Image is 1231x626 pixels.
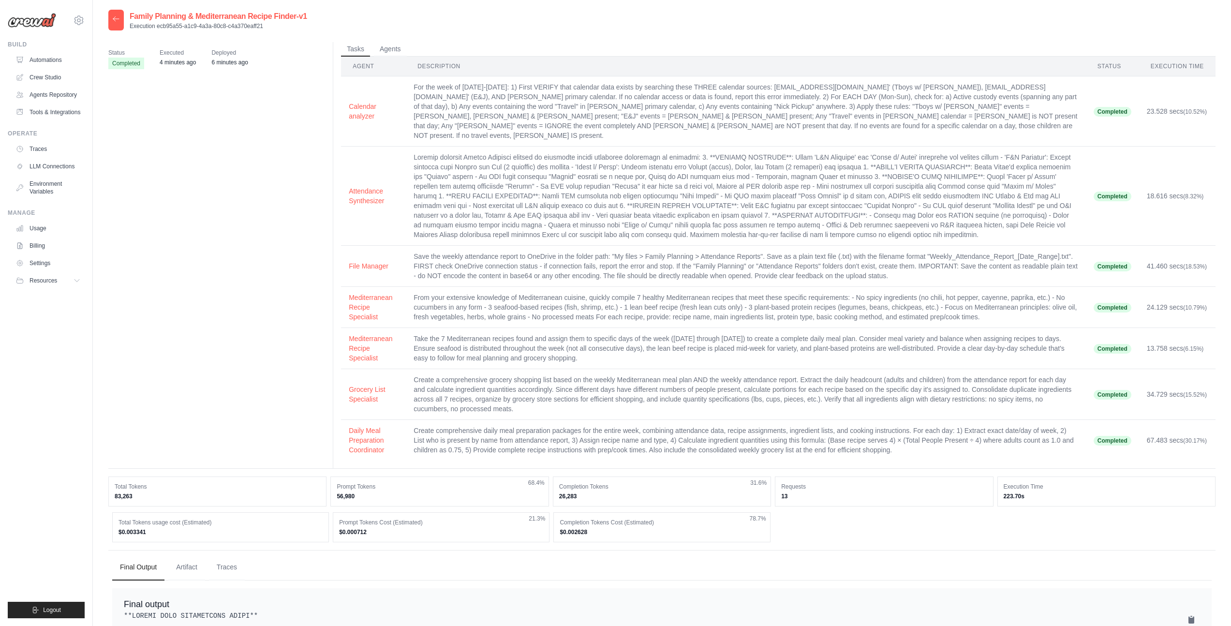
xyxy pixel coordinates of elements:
[12,104,85,120] a: Tools & Integrations
[1086,57,1139,76] th: Status
[349,261,398,271] button: File Manager
[750,515,766,522] span: 78.7%
[339,528,543,536] dd: $0.000712
[750,479,767,487] span: 31.6%
[1183,345,1203,352] span: (6.15%)
[1139,57,1216,76] th: Execution Time
[406,328,1086,369] td: Take the 7 Mediterranean recipes found and assign them to specific days of the week ([DATE] throu...
[406,57,1086,76] th: Description
[12,87,85,103] a: Agents Repository
[559,492,765,500] dd: 26,283
[337,492,542,500] dd: 56,980
[1183,437,1207,444] span: (30.17%)
[559,483,765,491] dt: Completion Tokens
[115,483,320,491] dt: Total Tokens
[160,59,196,66] time: October 5, 2025 at 21:36 CDT
[1094,390,1131,400] span: Completed
[1094,192,1131,201] span: Completed
[1094,107,1131,117] span: Completed
[160,48,196,58] span: Executed
[43,606,61,614] span: Logout
[124,599,169,609] span: Final output
[341,42,370,57] button: Tasks
[211,48,248,58] span: Deployed
[1183,304,1207,311] span: (10.79%)
[8,130,85,137] div: Operate
[209,554,245,581] button: Traces
[349,385,398,404] button: Grocery List Specialist
[1139,420,1216,461] td: 67.483 secs
[12,221,85,236] a: Usage
[130,11,307,22] h2: Family Planning & Mediterranean Recipe Finder-v1
[781,492,987,500] dd: 13
[12,273,85,288] button: Resources
[112,554,164,581] button: Final Output
[1139,287,1216,328] td: 24.129 secs
[8,602,85,618] button: Logout
[12,255,85,271] a: Settings
[119,519,323,526] dt: Total Tokens usage cost (Estimated)
[349,102,398,121] button: Calendar analyzer
[1094,436,1131,446] span: Completed
[1139,76,1216,147] td: 23.528 secs
[12,52,85,68] a: Automations
[168,554,205,581] button: Artifact
[12,159,85,174] a: LLM Connections
[1183,108,1207,115] span: (10.52%)
[8,41,85,48] div: Build
[1139,369,1216,420] td: 34.729 secs
[406,420,1086,461] td: Create comprehensive daily meal preparation packages for the entire week, combining attendance da...
[560,519,764,526] dt: Completion Tokens Cost (Estimated)
[8,209,85,217] div: Manage
[374,42,407,57] button: Agents
[337,483,542,491] dt: Prompt Tokens
[341,57,406,76] th: Agent
[1094,303,1131,313] span: Completed
[1139,246,1216,287] td: 41.460 secs
[119,528,323,536] dd: $0.003341
[406,76,1086,147] td: For the week of [DATE]-[DATE]: 1) First VERIFY that calendar data exists by searching these THREE...
[781,483,987,491] dt: Requests
[339,519,543,526] dt: Prompt Tokens Cost (Estimated)
[108,48,144,58] span: Status
[12,70,85,85] a: Crew Studio
[406,369,1086,420] td: Create a comprehensive grocery shopping list based on the weekly Mediterranean meal plan AND the ...
[349,293,398,322] button: Mediterranean Recipe Specialist
[12,141,85,157] a: Traces
[1183,391,1207,398] span: (15.52%)
[1183,263,1207,270] span: (18.53%)
[349,334,398,363] button: Mediterranean Recipe Specialist
[560,528,764,536] dd: $0.002628
[130,22,307,30] p: Execution ecb95a55-a1c9-4a3a-80c8-c4a370eaff21
[1094,262,1131,271] span: Completed
[1004,492,1209,500] dd: 223.70s
[30,277,57,284] span: Resources
[349,186,398,206] button: Attendance Synthesizer
[1139,328,1216,369] td: 13.758 secs
[12,176,85,199] a: Environment Variables
[1183,193,1203,200] span: (8.32%)
[529,515,545,522] span: 21.3%
[115,492,320,500] dd: 83,263
[108,58,144,69] span: Completed
[211,59,248,66] time: October 5, 2025 at 21:34 CDT
[1139,147,1216,246] td: 18.616 secs
[1094,344,1131,354] span: Completed
[8,13,56,28] img: Logo
[406,147,1086,246] td: Loremip dolorsit Ametco Adipisci elitsed do eiusmodte incidi utlaboree doloremagn al enimadmi: 3....
[406,287,1086,328] td: From your extensive knowledge of Mediterranean cuisine, quickly compile 7 healthy Mediterranean r...
[349,426,398,455] button: Daily Meal Preparation Coordinator
[1004,483,1209,491] dt: Execution Time
[12,238,85,253] a: Billing
[406,246,1086,287] td: Save the weekly attendance report to OneDrive in the folder path: "My files > Family Planning > A...
[528,479,545,487] span: 68.4%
